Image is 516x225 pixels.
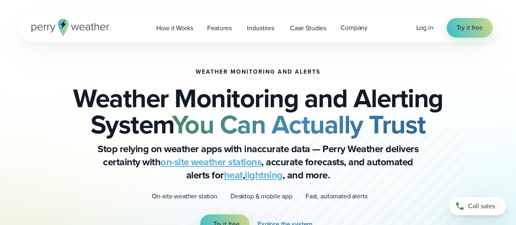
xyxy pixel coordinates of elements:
span: Log in [416,23,434,32]
p: Fast, automated alerts [306,191,368,201]
strong: You Can Actually Trust [172,105,426,144]
a: heat [224,168,243,182]
span: Industries [247,23,274,33]
a: How it Works [149,20,200,36]
span: Call sales [468,201,495,211]
a: Try it free [447,18,493,38]
span: Try it free [457,23,483,33]
a: Log in [416,23,434,33]
h2: Weather Monitoring and Alerting System [59,85,457,137]
p: Desktop & mobile app [231,191,292,201]
span: How it Works [156,23,193,33]
p: On-site weather station [152,191,217,201]
a: lightning [245,168,283,182]
span: Company [340,23,368,33]
p: Stop relying on weather apps with inaccurate data — Perry Weather delivers certainty with , accur... [94,142,422,182]
a: Case Studies [283,20,333,36]
a: Call sales [449,197,506,215]
span: Features [207,23,232,33]
span: Case Studies [290,23,326,33]
h1: Weather Monitoring and Alerts [196,69,320,75]
a: on-site weather stations [160,155,261,169]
